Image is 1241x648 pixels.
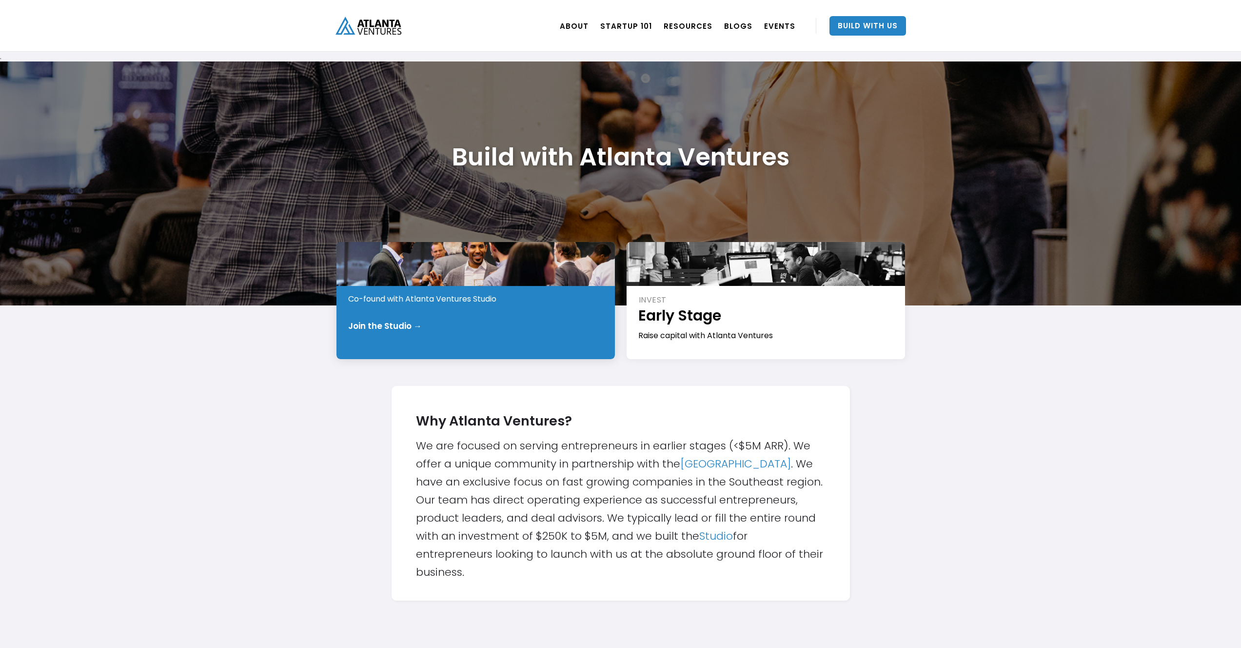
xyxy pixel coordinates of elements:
a: ABOUT [560,12,589,40]
strong: Why Atlanta Ventures? [416,412,572,430]
div: Join the Studio → [348,321,422,331]
div: INVEST [639,295,894,305]
a: [GEOGRAPHIC_DATA] [680,456,791,471]
a: STARTPre-IdeaCo-found with Atlanta Ventures StudioJoin the Studio → [336,242,615,359]
h1: Build with Atlanta Ventures [452,142,789,172]
a: Build With Us [829,16,906,36]
a: Studio [699,528,733,544]
div: Raise capital with Atlanta Ventures [638,330,894,341]
h1: Early Stage [638,305,894,325]
a: BLOGS [724,12,752,40]
a: EVENTS [764,12,795,40]
a: Startup 101 [600,12,652,40]
a: INVESTEarly StageRaise capital with Atlanta Ventures [627,242,905,359]
div: Co-found with Atlanta Ventures Studio [348,294,604,304]
a: RESOURCES [664,12,712,40]
h1: Pre-Idea [348,269,604,289]
div: We are focused on serving entrepreneurs in earlier stages (<$5M ARR). We offer a unique community... [416,405,826,581]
